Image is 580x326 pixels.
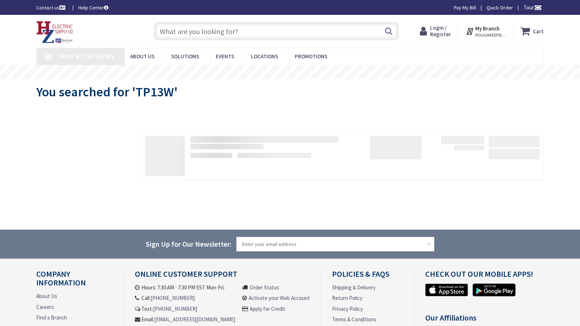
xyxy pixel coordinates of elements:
span: POUGHKEEPSIE, [GEOGRAPHIC_DATA] [475,32,506,38]
h4: Company Information [36,269,113,292]
h4: Online Customer Support [135,269,310,284]
a: [PHONE_NUMBER] [150,294,195,302]
a: Terms & Conditions [332,315,376,323]
a: Activate your Web Account [249,294,310,302]
a: Shipping & Delivery [332,284,376,291]
span: Sign Up for Our Newsletter: [146,239,232,248]
rs-layer: Free Same Day Pickup at 8 Locations [232,68,361,76]
li: Hours: 7:30 AM - 7:30 PM EST Mon-Fri. [135,284,235,291]
a: Apply for Credit [250,305,285,313]
li: Call: [135,294,235,302]
span: Login / Register [430,24,451,38]
a: Privacy Policy [332,305,363,313]
div: My Branch POUGHKEEPSIE, [GEOGRAPHIC_DATA] [466,25,506,38]
a: Careers [36,303,54,311]
h4: Policies & FAQs [332,269,403,284]
span: Tour [523,4,542,11]
input: What are you looking for? [154,22,399,40]
a: [EMAIL_ADDRESS][DOMAIN_NAME] [154,315,235,323]
span: Locations [251,53,278,60]
li: Text: [135,305,235,313]
li: Email: [135,315,235,323]
a: About Us [36,292,57,300]
a: Help Center [78,4,108,11]
a: Cart [521,25,544,38]
a: Find a Branch [36,314,67,321]
a: Pay My Bill [454,4,476,11]
span: Solutions [171,53,199,60]
span: You searched for 'TP13W' [36,84,178,100]
a: Login / Register [420,25,451,38]
img: HZ Electric Supply [36,21,73,43]
span: Shop By Category [59,52,114,60]
a: [PHONE_NUMBER] [153,305,197,313]
strong: Cart [533,25,544,38]
input: Enter your email address [236,237,434,251]
span: About Us [130,53,154,60]
h4: Check out Our Mobile Apps! [425,269,549,284]
a: Quick Order [486,4,513,11]
a: Return Policy [332,294,362,302]
span: Events [216,53,234,60]
span: Promotions [295,53,327,60]
a: Contact us [36,4,67,11]
a: Order Status [250,284,279,291]
strong: My Branch [475,25,500,32]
